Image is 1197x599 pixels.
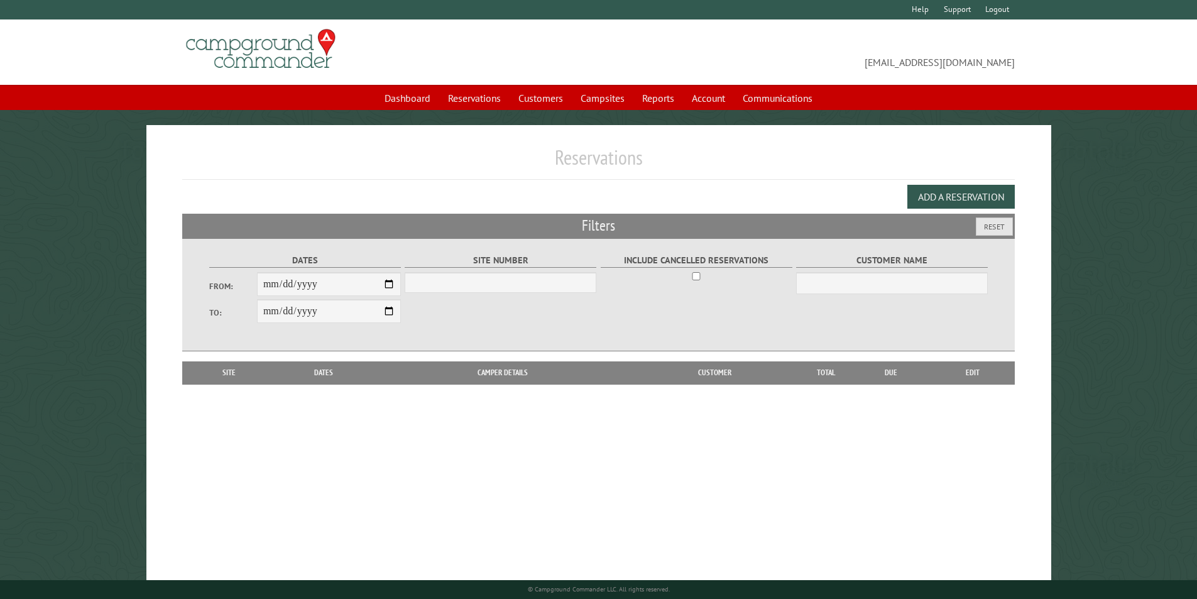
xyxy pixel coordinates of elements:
[405,253,596,268] label: Site Number
[931,361,1015,384] th: Edit
[735,86,820,110] a: Communications
[907,185,1015,209] button: Add a Reservation
[601,253,792,268] label: Include Cancelled Reservations
[801,361,851,384] th: Total
[209,280,257,292] label: From:
[628,361,801,384] th: Customer
[573,86,632,110] a: Campsites
[851,361,931,384] th: Due
[377,86,438,110] a: Dashboard
[189,361,270,384] th: Site
[528,585,670,593] small: © Campground Commander LLC. All rights reserved.
[182,25,339,74] img: Campground Commander
[511,86,571,110] a: Customers
[378,361,628,384] th: Camper Details
[182,145,1015,180] h1: Reservations
[599,35,1015,70] span: [EMAIL_ADDRESS][DOMAIN_NAME]
[796,253,988,268] label: Customer Name
[976,217,1013,236] button: Reset
[209,253,401,268] label: Dates
[209,307,257,319] label: To:
[635,86,682,110] a: Reports
[182,214,1015,238] h2: Filters
[684,86,733,110] a: Account
[440,86,508,110] a: Reservations
[270,361,378,384] th: Dates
